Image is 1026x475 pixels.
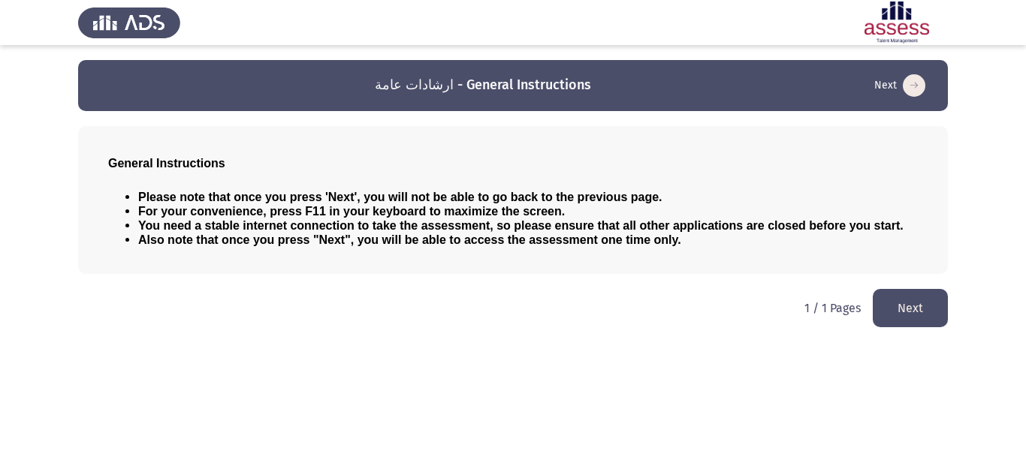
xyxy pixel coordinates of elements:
[78,2,180,44] img: Assess Talent Management logo
[138,191,662,203] span: Please note that once you press 'Next', you will not be able to go back to the previous page.
[138,219,904,232] span: You need a stable internet connection to take the assessment, so please ensure that all other app...
[375,76,591,95] h3: ارشادات عامة - General Instructions
[870,74,930,98] button: load next page
[108,157,225,170] span: General Instructions
[804,301,861,315] p: 1 / 1 Pages
[138,233,681,246] span: Also note that once you press "Next", you will be able to access the assessment one time only.
[846,2,948,44] img: Assessment logo of ASSESS Employability - EBI
[138,205,565,218] span: For your convenience, press F11 in your keyboard to maximize the screen.
[873,289,948,327] button: load next page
